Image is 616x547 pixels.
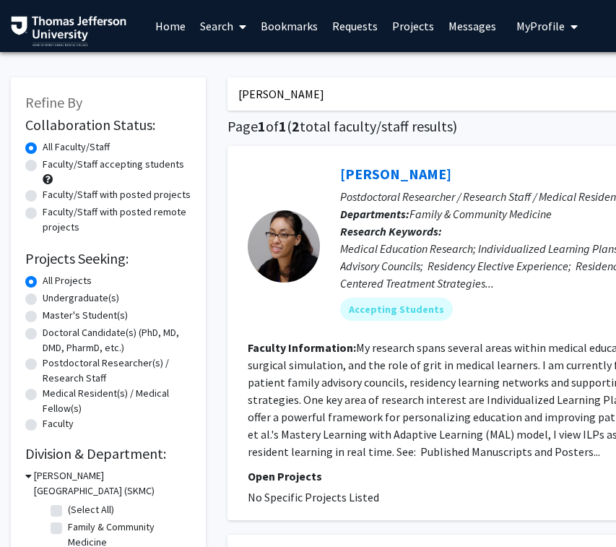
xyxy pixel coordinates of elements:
[340,298,453,321] mat-chip: Accepting Students
[516,19,565,33] span: My Profile
[248,490,379,504] span: No Specific Projects Listed
[43,157,184,172] label: Faculty/Staff accepting students
[11,482,61,536] iframe: Chat
[43,325,191,356] label: Doctoral Candidate(s) (PhD, MD, DMD, PharmD, etc.)
[43,273,92,288] label: All Projects
[34,468,191,499] h3: [PERSON_NAME][GEOGRAPHIC_DATA] (SKMC)
[340,165,451,183] a: [PERSON_NAME]
[25,116,191,134] h2: Collaboration Status:
[11,16,126,46] img: Thomas Jefferson University Logo
[279,117,287,135] span: 1
[43,290,119,306] label: Undergraduate(s)
[25,250,191,267] h2: Projects Seeking:
[25,93,82,111] span: Refine By
[68,502,114,517] label: (Select All)
[340,207,409,221] b: Departments:
[43,139,110,155] label: All Faculty/Staff
[43,204,191,235] label: Faculty/Staff with posted remote projects
[258,117,266,135] span: 1
[43,356,191,386] label: Postdoctoral Researcher(s) / Research Staff
[193,1,253,51] a: Search
[292,117,300,135] span: 2
[441,1,503,51] a: Messages
[409,207,552,221] span: Family & Community Medicine
[43,416,74,431] label: Faculty
[43,308,128,323] label: Master's Student(s)
[25,445,191,462] h2: Division & Department:
[43,386,191,416] label: Medical Resident(s) / Medical Fellow(s)
[253,1,325,51] a: Bookmarks
[43,187,191,202] label: Faculty/Staff with posted projects
[385,1,441,51] a: Projects
[325,1,385,51] a: Requests
[340,224,442,238] b: Research Keywords:
[148,1,193,51] a: Home
[248,340,356,355] b: Faculty Information:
